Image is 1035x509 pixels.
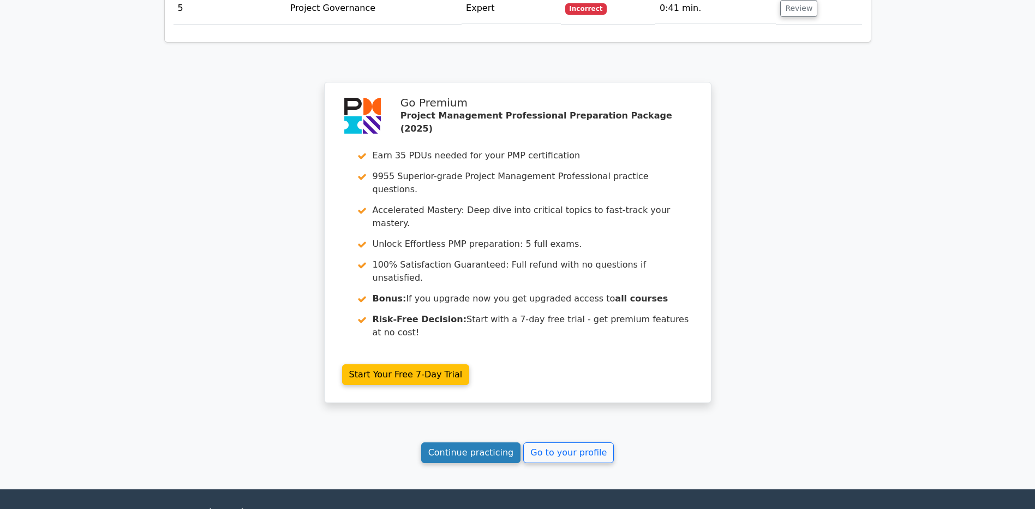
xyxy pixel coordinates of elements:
[421,442,521,463] a: Continue practicing
[342,364,470,385] a: Start Your Free 7-Day Trial
[565,3,607,14] span: Incorrect
[523,442,614,463] a: Go to your profile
